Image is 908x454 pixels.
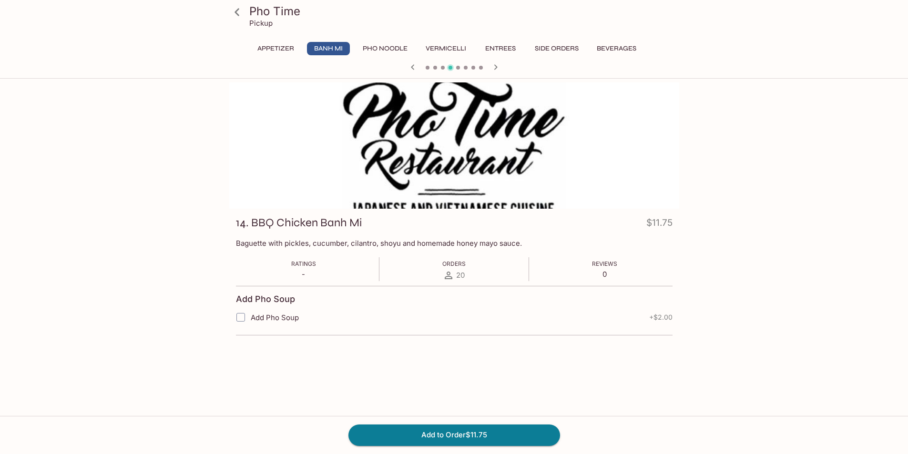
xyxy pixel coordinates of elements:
p: Pickup [249,19,273,28]
h3: 14. BBQ Chicken Banh Mi [236,215,362,230]
button: Side Orders [530,42,584,55]
h4: $11.75 [646,215,673,234]
p: 0 [592,270,617,279]
button: Add to Order$11.75 [348,424,560,445]
span: + $2.00 [649,313,673,321]
button: Banh Mi [307,42,350,55]
span: 20 [456,271,465,280]
span: Orders [442,260,466,267]
h4: Add Pho Soup [236,294,295,304]
span: Add Pho Soup [251,313,299,322]
p: - [291,270,316,279]
button: Entrees [479,42,522,55]
span: Reviews [592,260,617,267]
button: Beverages [592,42,642,55]
div: 14. BBQ Chicken Banh Mi [229,82,679,209]
button: Appetizer [252,42,299,55]
span: Ratings [291,260,316,267]
p: Baguette with pickles, cucumber, cilantro, shoyu and homemade honey mayo sauce. [236,239,673,248]
button: Pho Noodle [357,42,413,55]
button: Vermicelli [420,42,471,55]
h3: Pho Time [249,4,675,19]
